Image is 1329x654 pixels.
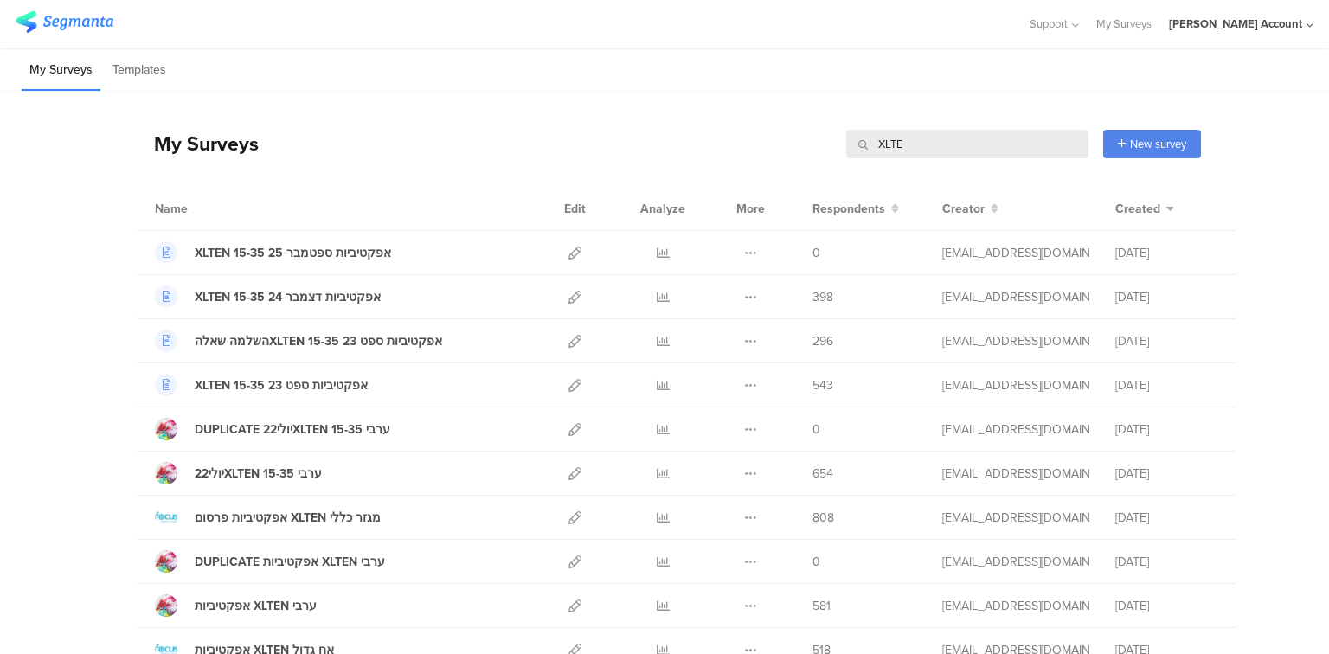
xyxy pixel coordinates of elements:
a: DUPLICATE יולי22XLTEN 15-35 ערבי [155,418,390,440]
span: 808 [812,509,834,527]
span: Created [1115,200,1160,218]
div: [DATE] [1115,332,1219,350]
div: Name [155,200,259,218]
button: Respondents [812,200,899,218]
a: השלמה שאלהXLTEN 15-35 אפקטיביות ספט 23 [155,330,442,352]
div: DUPLICATE אפקטיביות XLTEN ערבי [195,553,385,571]
div: [DATE] [1115,244,1219,262]
div: השלמה שאלהXLTEN 15-35 אפקטיביות ספט 23 [195,332,442,350]
button: Creator [942,200,998,218]
div: XLTEN 15-35 אפקטיביות ספט 23 [195,376,368,394]
div: odelya@ifocus-r.com [942,244,1089,262]
span: 0 [812,420,820,439]
a: יולי22XLTEN 15-35 ערבי [155,462,322,484]
div: odelya@ifocus-r.com [942,553,1089,571]
span: Creator [942,200,985,218]
a: אפקטיביות XLTEN ערבי [155,594,317,617]
div: [DATE] [1115,376,1219,394]
div: odelya@ifocus-r.com [942,597,1089,615]
div: [DATE] [1115,553,1219,571]
div: Edit [556,187,594,230]
div: XLTEN 15-35 אפקטיביות ספטמבר 25 [195,244,391,262]
div: XLTEN 15-35 אפקטיביות דצמבר 24 [195,288,381,306]
div: My Surveys [137,129,259,158]
button: Created [1115,200,1174,218]
div: odelya@ifocus-r.com [942,376,1089,394]
li: Templates [105,50,174,91]
div: odelya@ifocus-r.com [942,420,1089,439]
span: 0 [812,553,820,571]
span: 296 [812,332,833,350]
li: My Surveys [22,50,100,91]
div: [DATE] [1115,420,1219,439]
div: אפקטיביות XLTEN ערבי [195,597,317,615]
div: [DATE] [1115,288,1219,306]
div: [DATE] [1115,465,1219,483]
div: [DATE] [1115,597,1219,615]
div: odelya@ifocus-r.com [942,509,1089,527]
input: Survey Name, Creator... [846,130,1088,158]
div: odelya@ifocus-r.com [942,288,1089,306]
div: יולי22XLTEN 15-35 ערבי [195,465,322,483]
span: New survey [1130,136,1186,152]
div: [PERSON_NAME] Account [1169,16,1302,32]
span: 581 [812,597,831,615]
div: More [732,187,769,230]
div: [DATE] [1115,509,1219,527]
span: 398 [812,288,833,306]
div: Analyze [637,187,689,230]
span: 543 [812,376,833,394]
span: 0 [812,244,820,262]
span: Respondents [812,200,885,218]
span: Support [1030,16,1068,32]
div: DUPLICATE יולי22XLTEN 15-35 ערבי [195,420,390,439]
a: אפקטיביות פרסום XLTEN מגזר כללי [155,506,381,529]
div: אפקטיביות פרסום XLTEN מגזר כללי [195,509,381,527]
a: XLTEN 15-35 אפקטיביות ספטמבר 25 [155,241,391,264]
div: odelya@ifocus-r.com [942,332,1089,350]
a: XLTEN 15-35 אפקטיביות דצמבר 24 [155,285,381,308]
a: XLTEN 15-35 אפקטיביות ספט 23 [155,374,368,396]
img: segmanta logo [16,11,113,33]
a: DUPLICATE אפקטיביות XLTEN ערבי [155,550,385,573]
span: 654 [812,465,833,483]
div: odelya@ifocus-r.com [942,465,1089,483]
